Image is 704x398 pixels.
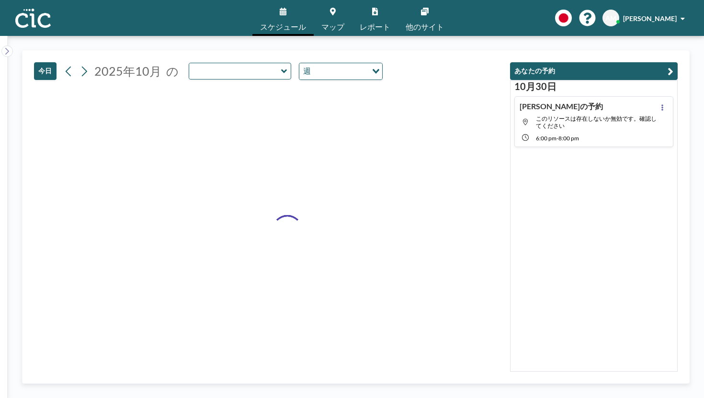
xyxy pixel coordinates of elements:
[558,135,579,142] span: 8:00 PM
[321,23,344,31] span: マップ
[301,65,313,78] span: 週
[536,135,556,142] span: 6:00 PM
[556,135,558,142] span: -
[520,102,603,111] h4: [PERSON_NAME]の予約
[536,115,657,129] span: このリソースは存在しないか無効です。確認してください
[34,62,57,80] button: 今日
[406,23,444,31] span: 他のサイト
[605,14,616,23] span: AM
[623,14,677,23] span: [PERSON_NAME]
[299,63,382,80] div: Search for option
[510,62,678,80] button: あなたの予約
[94,64,161,78] span: 2025年10月
[15,9,51,28] img: organization-logo
[360,23,390,31] span: レポート
[260,23,306,31] span: スケジュール
[514,80,673,92] h3: 10月30日
[314,65,366,78] input: Search for option
[166,64,179,79] span: の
